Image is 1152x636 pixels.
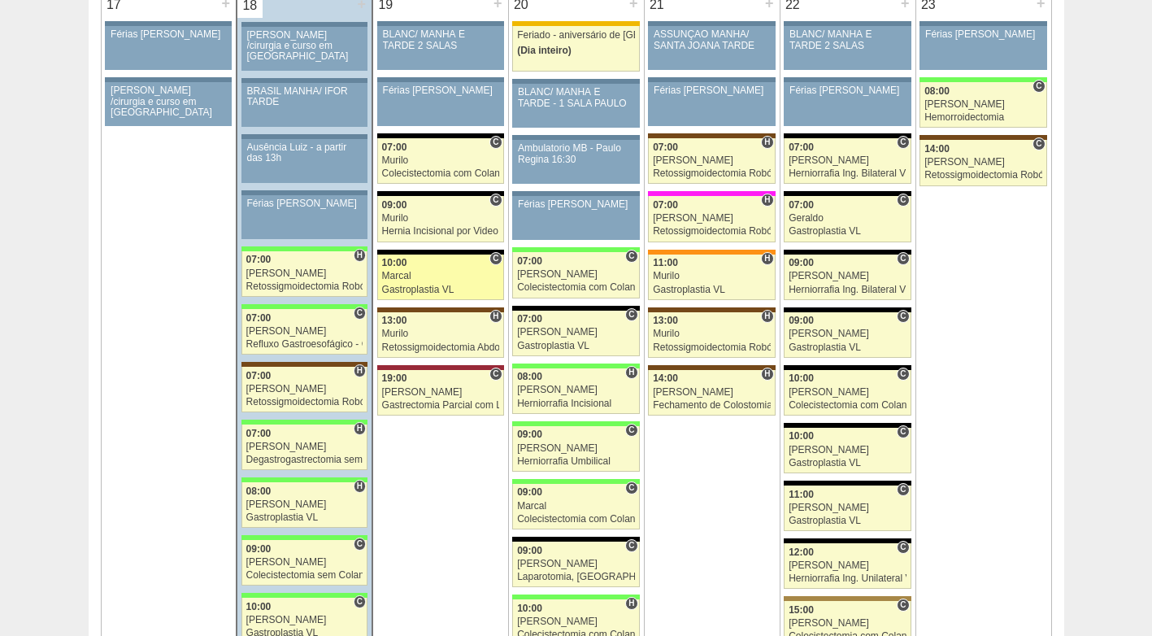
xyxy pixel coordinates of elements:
div: [PERSON_NAME] [246,268,363,279]
a: C 09:00 Murilo Hernia Incisional por Video [377,196,504,242]
div: Gastroplastia VL [789,226,906,237]
div: Hernia Incisional por Video [382,226,499,237]
div: Retossigmoidectomia Robótica [653,226,771,237]
div: Férias [PERSON_NAME] [383,85,498,96]
span: 07:00 [382,142,407,153]
span: 07:00 [246,254,272,265]
div: Férias [PERSON_NAME] [789,85,906,96]
span: Consultório [489,368,502,381]
div: Gastrectomia Parcial com Linfadenectomia [382,400,499,411]
span: Consultório [625,539,637,552]
span: 09:00 [517,429,542,440]
div: Key: Blanc [784,191,911,196]
span: Consultório [354,595,366,608]
a: H 13:00 Murilo Retossigmoidectomia Robótica [648,312,775,358]
div: [PERSON_NAME] [517,269,635,280]
a: C 09:00 [PERSON_NAME] Laparotomia, [GEOGRAPHIC_DATA], Drenagem, Bridas VL [512,542,639,587]
div: Murilo [382,329,499,339]
a: H 07:00 [PERSON_NAME] Retossigmoidectomia Robótica [648,138,775,184]
a: Ausência Luiz - a partir das 13h [241,139,367,183]
a: H 13:00 Murilo Retossigmoidectomia Abdominal VL [377,312,504,358]
div: Gastroplastia VL [653,285,771,295]
span: (Dia inteiro) [517,45,572,56]
div: Key: Blanc [377,191,504,196]
span: Hospital [354,480,366,493]
div: [PERSON_NAME] [789,329,906,339]
span: 10:00 [382,257,407,268]
a: C 07:00 [PERSON_NAME] Herniorrafia Ing. Bilateral VL [784,138,911,184]
div: Key: Blanc [512,537,639,542]
div: Herniorrafia Umbilical [517,456,635,467]
div: Key: Aviso [648,77,775,82]
div: Key: Blanc [784,133,911,138]
span: 14:00 [924,143,950,155]
div: Colecistectomia com Colangiografia VL [517,282,635,293]
div: Herniorrafia Ing. Unilateral VL [789,573,906,584]
div: Gastroplastia VL [789,458,906,468]
div: Key: Santa Joana [919,135,1046,140]
a: C 10:00 [PERSON_NAME] Gastroplastia VL [784,428,911,473]
div: Férias [PERSON_NAME] [111,29,226,40]
div: Feriado - aniversário de [GEOGRAPHIC_DATA] [517,30,635,41]
div: Key: Brasil [512,479,639,484]
a: C 07:00 [PERSON_NAME] Colecistectomia com Colangiografia VL [512,252,639,298]
span: Consultório [354,538,366,551]
div: Herniorrafia Incisional [517,399,635,409]
div: [PERSON_NAME] [517,443,635,454]
div: [PERSON_NAME] [653,213,771,224]
div: Laparotomia, [GEOGRAPHIC_DATA], Drenagem, Bridas VL [517,572,635,582]
div: [PERSON_NAME] [517,385,635,395]
span: Consultório [897,368,909,381]
div: Key: Santa Joana [377,307,504,312]
span: Hospital [761,252,773,265]
div: Key: Blanc [784,423,911,428]
a: C 08:00 [PERSON_NAME] Hemorroidectomia [919,82,1046,128]
a: C 09:00 Marcal Colecistectomia com Colangiografia VL [512,484,639,529]
div: Férias [PERSON_NAME] [247,198,363,209]
span: Consultório [897,483,909,496]
div: Ausência Luiz - a partir das 13h [247,142,363,163]
a: C 09:00 [PERSON_NAME] Colecistectomia sem Colangiografia VL [241,540,367,586]
div: Murilo [382,155,499,166]
span: Hospital [354,422,366,435]
div: Key: Brasil [241,246,367,251]
div: BLANC/ MANHÃ E TARDE 2 SALAS [383,29,498,50]
a: H 08:00 [PERSON_NAME] Herniorrafia Incisional [512,368,639,414]
div: BLANC/ MANHÃ E TARDE 2 SALAS [789,29,906,50]
span: 08:00 [924,85,950,97]
div: Retossigmoidectomia Robótica [653,168,771,179]
div: Férias [PERSON_NAME] [654,85,770,96]
span: Consultório [897,599,909,612]
a: [PERSON_NAME] /cirurgia e curso em [GEOGRAPHIC_DATA] [241,27,367,71]
div: Key: Aviso [512,135,639,140]
span: 07:00 [653,142,678,153]
div: Murilo [653,329,771,339]
div: [PERSON_NAME] [246,442,363,452]
div: Key: Pro Matre [648,191,775,196]
div: Marcal [382,271,499,281]
a: C 10:00 Marcal Gastroplastia VL [377,255,504,300]
div: BRASIL MANHÃ/ IFOR TARDE [247,86,363,107]
div: [PERSON_NAME] /cirurgia e curso em [GEOGRAPHIC_DATA] [111,85,226,118]
a: H 07:00 [PERSON_NAME] Retossigmoidectomia Robótica [241,367,367,412]
div: [PERSON_NAME] [789,387,906,398]
div: [PERSON_NAME] [789,618,906,629]
div: Key: Santa Joana [648,307,775,312]
div: Key: Brasil [919,77,1046,82]
div: [PERSON_NAME] [246,615,363,625]
a: C 09:00 [PERSON_NAME] Herniorrafia Umbilical [512,426,639,472]
div: Gastroplastia VL [789,342,906,353]
a: H 08:00 [PERSON_NAME] Gastroplastia VL [241,482,367,528]
div: Key: Aviso [377,77,504,82]
span: 09:00 [789,315,814,326]
div: Herniorrafia Ing. Bilateral VL [789,168,906,179]
div: [PERSON_NAME] [924,99,1042,110]
a: Férias [PERSON_NAME] [105,26,232,70]
a: Férias [PERSON_NAME] [512,196,639,240]
div: Retossigmoidectomia Abdominal VL [382,342,499,353]
a: Férias [PERSON_NAME] [377,82,504,126]
div: [PERSON_NAME] [382,387,499,398]
span: Consultório [625,481,637,494]
span: Consultório [625,308,637,321]
div: Key: Blanc [512,306,639,311]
